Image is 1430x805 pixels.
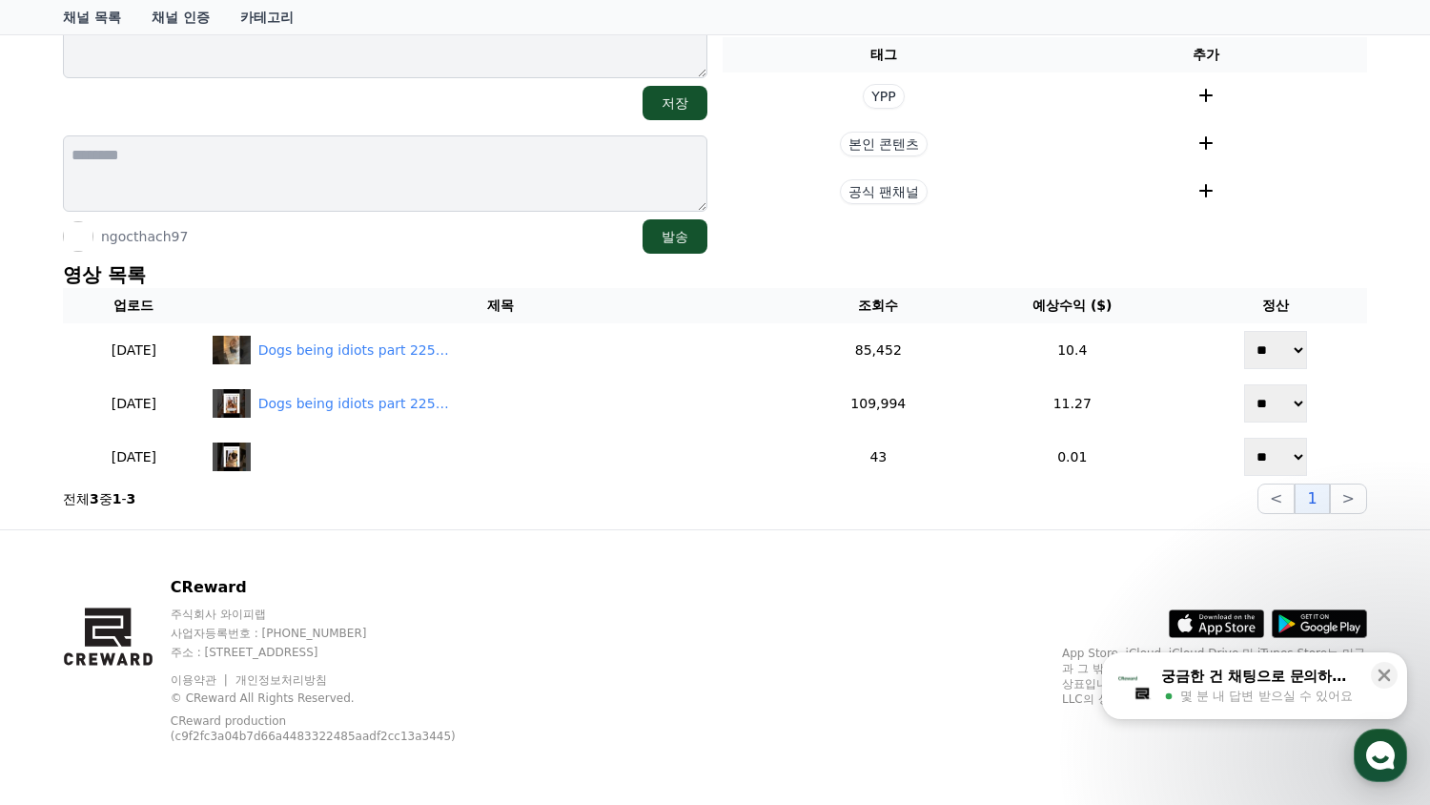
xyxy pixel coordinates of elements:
img: Dogs being idiots part 225: Dog with attitude 🤣#funnydog #funnypet #cutedog #dog #pets #shorts [213,389,251,418]
p: ngocthach97 [101,227,188,246]
a: 이용약관 [171,673,231,687]
th: 정산 [1183,288,1367,323]
a: 설정 [246,605,366,652]
img: ngocthach97 [63,221,93,252]
th: 태그 [723,37,1045,72]
td: 0.01 [961,430,1183,484]
td: 11.27 [961,377,1183,430]
p: CReward production (c9f2fc3a04b7d66a4483322485aadf2cc13a3445) [171,713,476,744]
td: 43 [796,430,962,484]
td: [DATE] [63,430,205,484]
span: 본인 콘텐츠 [840,132,928,156]
a: 개인정보처리방침 [235,673,327,687]
p: 전체 중 - [63,489,135,508]
p: CReward [171,576,505,599]
strong: 3 [90,491,99,506]
img: default.jpg [213,443,251,471]
button: < [1257,484,1295,514]
a: Dogs being idiots part 225: Dog with attitude 🤣#funnydog #funnypet #cutedog #dog #pets #shorts Do... [213,389,788,418]
td: 109,994 [796,377,962,430]
p: 주식회사 와이피랩 [171,607,505,622]
img: Dogs being idiots part 225: Two dramatic dogs 🤣#funnydog #funnypet #cutedog #dog #pets #shorts [213,336,251,364]
th: 업로드 [63,288,205,323]
button: 발송 [643,219,707,254]
p: 영상 목록 [63,261,1367,288]
span: 대화 [174,634,197,650]
p: © CReward All Rights Reserved. [171,691,505,706]
a: 홈 [6,605,126,652]
strong: 1 [112,491,122,506]
strong: 3 [127,491,136,506]
span: 홈 [60,633,71,649]
td: 10.4 [961,323,1183,377]
td: 85,452 [796,323,962,377]
span: 공식 팬채널 [840,179,928,204]
div: Dogs being idiots part 225: Two dramatic dogs 🤣#funnydog #funnypet #cutedog #dog #pets #shorts [258,341,449,361]
button: 저장 [643,86,707,120]
button: 1 [1295,484,1329,514]
a: 대화 [126,605,246,652]
span: 설정 [295,633,317,649]
p: 사업자등록번호 : [PHONE_NUMBER] [171,626,505,641]
p: 주소 : [STREET_ADDRESS] [171,645,505,660]
th: 추가 [1045,37,1367,72]
span: YPP [863,84,904,109]
th: 조회수 [796,288,962,323]
td: [DATE] [63,377,205,430]
p: App Store, iCloud, iCloud Drive 및 iTunes Store는 미국과 그 밖의 나라 및 지역에서 등록된 Apple Inc.의 서비스 상표입니다. Goo... [1062,646,1367,707]
th: 제목 [205,288,796,323]
div: Dogs being idiots part 225: Dog with attitude 🤣#funnydog #funnypet #cutedog #dog #pets #shorts [258,394,449,414]
a: Dogs being idiots part 225: Two dramatic dogs 🤣#funnydog #funnypet #cutedog #dog #pets #shorts Do... [213,336,788,364]
button: > [1330,484,1367,514]
th: 예상수익 ($) [961,288,1183,323]
td: [DATE] [63,323,205,377]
